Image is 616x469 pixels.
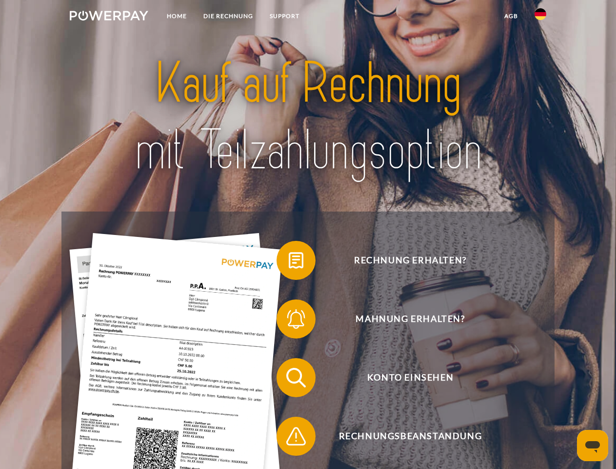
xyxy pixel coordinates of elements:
span: Konto einsehen [291,358,530,397]
img: qb_bill.svg [284,248,308,273]
img: title-powerpay_de.svg [93,47,523,187]
button: Rechnung erhalten? [277,241,530,280]
iframe: Schaltfläche zum Öffnen des Messaging-Fensters [577,430,608,461]
button: Mahnung erhalten? [277,299,530,339]
img: qb_search.svg [284,365,308,390]
button: Rechnungsbeanstandung [277,417,530,456]
img: logo-powerpay-white.svg [70,11,148,21]
button: Konto einsehen [277,358,530,397]
a: agb [496,7,526,25]
span: Rechnung erhalten? [291,241,530,280]
span: Rechnungsbeanstandung [291,417,530,456]
a: Home [159,7,195,25]
img: qb_bell.svg [284,307,308,331]
a: DIE RECHNUNG [195,7,261,25]
img: de [535,8,546,20]
a: SUPPORT [261,7,308,25]
img: qb_warning.svg [284,424,308,448]
span: Mahnung erhalten? [291,299,530,339]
